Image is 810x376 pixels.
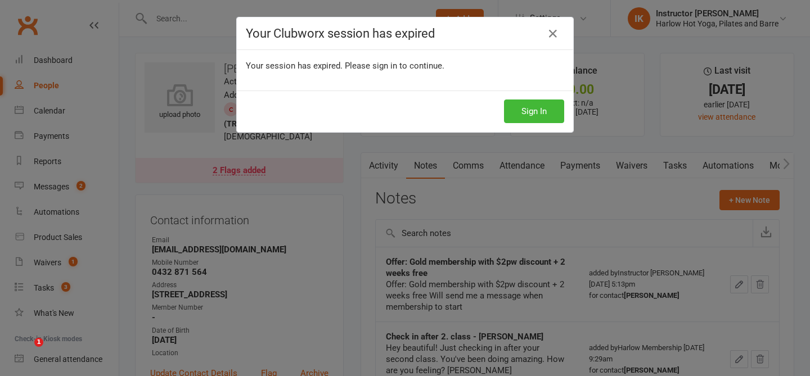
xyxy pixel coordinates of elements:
a: Close [544,25,562,43]
span: Your session has expired. Please sign in to continue. [246,61,444,71]
span: 1 [34,338,43,347]
iframe: Intercom live chat [11,338,38,365]
button: Sign In [504,99,564,123]
h4: Your Clubworx session has expired [246,26,564,40]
